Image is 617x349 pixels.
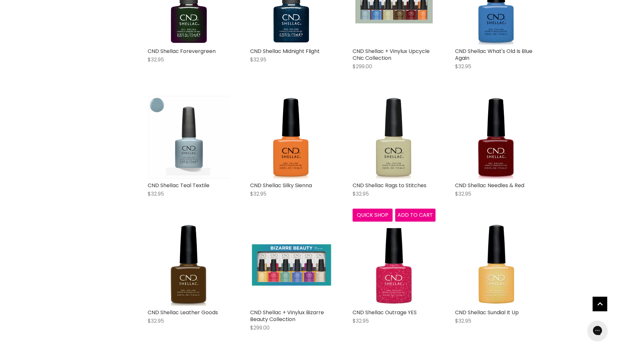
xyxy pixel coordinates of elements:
img: CND Shellac Teal Textile [148,96,230,179]
span: $32.95 [250,56,266,63]
img: CND Shellac Silky Sienna [250,96,333,179]
span: $32.95 [455,317,471,325]
img: CND Shellac Leather Goods [148,223,231,306]
a: CND Shellac + Vinylux Bizarre Beauty Collection [250,309,324,323]
a: CND Shellac Teal Textile [148,182,209,189]
img: CND Shellac Rags to Stitches [353,96,436,179]
span: $32.95 [455,63,471,70]
img: CND Shellac Sundial It Up [455,223,538,306]
a: CND Shellac Needles & Red [455,182,524,189]
span: $32.95 [455,190,471,198]
img: CND Shellac + Vinylux Bizarre Beauty Collection [250,223,333,306]
span: $32.95 [250,190,266,198]
img: CND Shellac Outrage YES [353,223,436,306]
span: $299.00 [353,63,372,70]
a: CND Shellac Outrage YES [353,309,417,316]
span: $32.95 [148,190,164,198]
button: Add to cart [395,209,436,222]
a: CND Shellac Sundial It Up [455,309,519,316]
a: CND Shellac Teal Textile [148,96,231,179]
span: Add to cart [397,211,433,219]
iframe: Gorgias live chat messenger [584,318,610,343]
span: $32.95 [353,190,369,198]
a: CND Shellac What's Old Is Blue Again [455,47,532,62]
button: Quick shop [353,209,393,222]
a: CND Shellac + Vinylux Upcycle Chic Collection [353,47,430,62]
a: CND Shellac Rags to Stitches [353,182,426,189]
a: CND Shellac Forevergreen [148,47,216,55]
span: $32.95 [148,56,164,63]
a: CND Shellac Silky Sienna [250,182,312,189]
span: $299.00 [250,324,270,331]
a: CND Shellac Leather Goods [148,309,218,316]
a: CND Shellac Midnight Flight [250,47,320,55]
span: $32.95 [353,317,369,325]
img: CND Shellac Needles & Red [455,96,538,179]
span: $32.95 [148,317,164,325]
